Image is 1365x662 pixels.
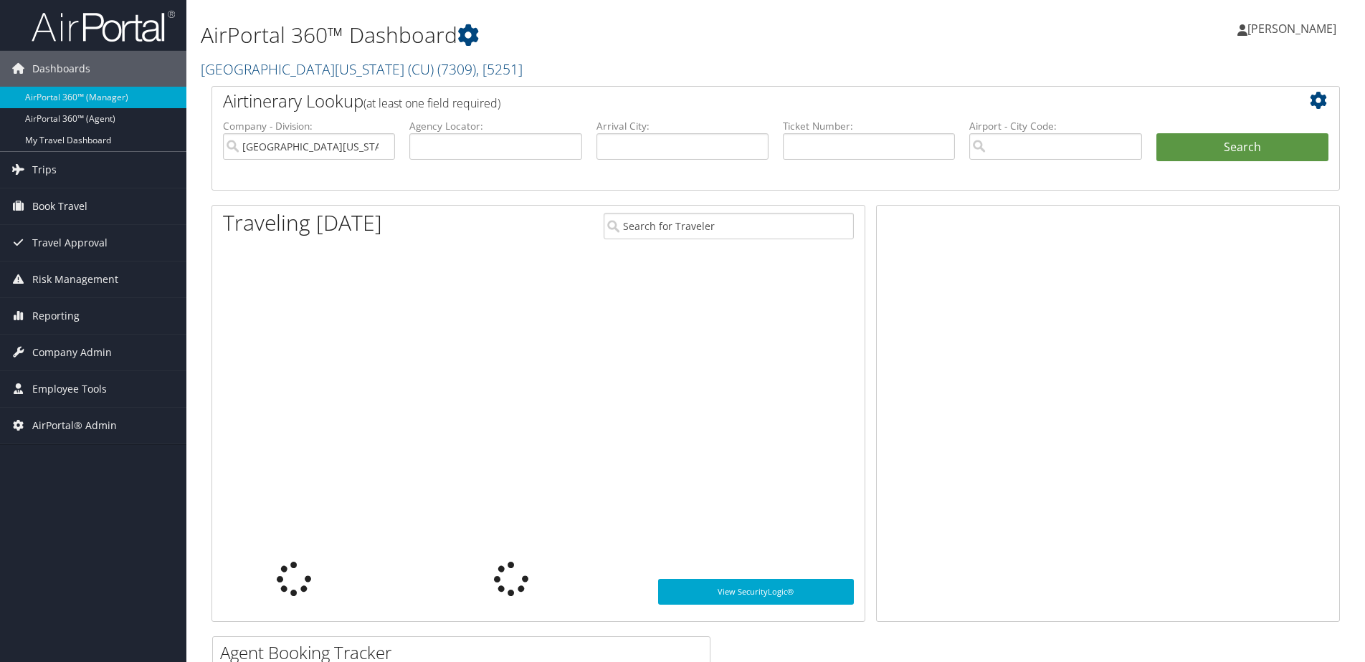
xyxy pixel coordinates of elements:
span: Book Travel [32,188,87,224]
a: [GEOGRAPHIC_DATA][US_STATE] (CU) [201,59,523,79]
span: Travel Approval [32,225,108,261]
span: Dashboards [32,51,90,87]
h2: Airtinerary Lookup [223,89,1235,113]
label: Ticket Number: [783,119,955,133]
a: [PERSON_NAME] [1237,7,1351,50]
img: airportal-logo.png [32,9,175,43]
span: ( 7309 ) [437,59,476,79]
h1: AirPortal 360™ Dashboard [201,20,967,50]
span: , [ 5251 ] [476,59,523,79]
span: (at least one field required) [363,95,500,111]
label: Company - Division: [223,119,395,133]
span: Company Admin [32,335,112,370]
button: Search [1156,133,1328,162]
span: Trips [32,152,57,188]
span: Reporting [32,298,80,334]
span: Risk Management [32,262,118,297]
span: AirPortal® Admin [32,408,117,443]
h1: Traveling [DATE] [223,208,382,238]
input: Search for Traveler [604,213,854,239]
span: [PERSON_NAME] [1247,21,1336,37]
label: Agency Locator: [409,119,581,133]
label: Arrival City: [596,119,769,133]
span: Employee Tools [32,371,107,407]
a: View SecurityLogic® [658,579,854,605]
label: Airport - City Code: [969,119,1141,133]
